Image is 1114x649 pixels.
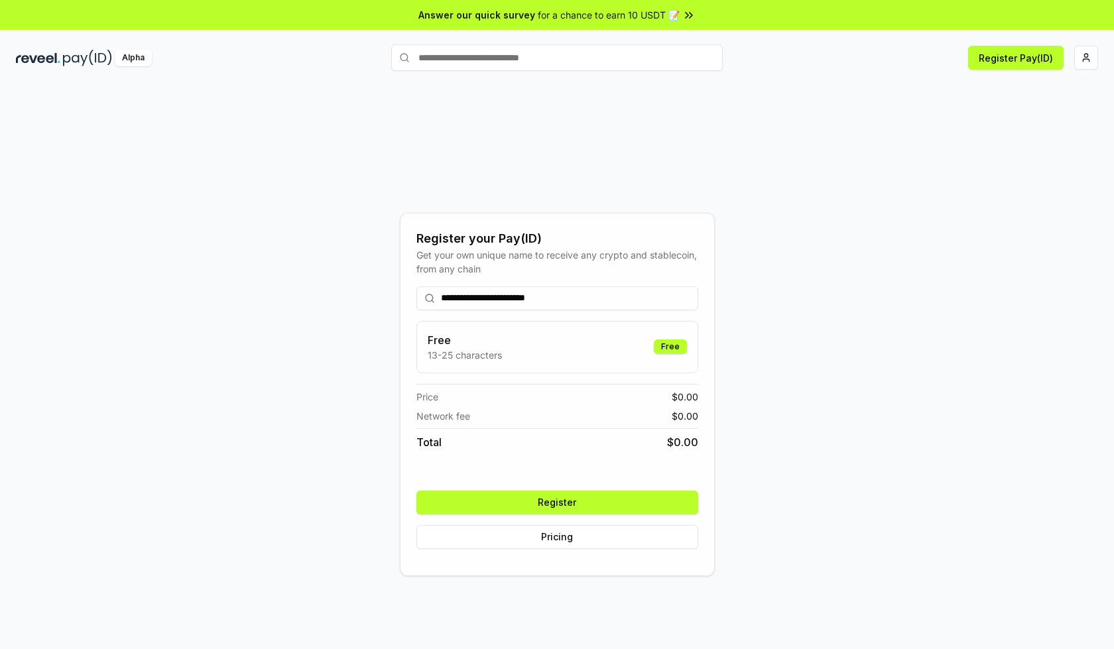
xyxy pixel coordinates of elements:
img: reveel_dark [16,50,60,66]
div: Alpha [115,50,152,66]
div: Get your own unique name to receive any crypto and stablecoin, from any chain [416,248,698,276]
span: Network fee [416,409,470,423]
button: Register Pay(ID) [968,46,1064,70]
span: $ 0.00 [667,434,698,450]
p: 13-25 characters [428,348,502,362]
div: Register your Pay(ID) [416,229,698,248]
span: $ 0.00 [672,409,698,423]
span: Answer our quick survey [418,8,535,22]
button: Pricing [416,525,698,549]
span: Price [416,390,438,404]
span: Total [416,434,442,450]
div: Free [654,339,687,354]
img: pay_id [63,50,112,66]
button: Register [416,491,698,514]
span: $ 0.00 [672,390,698,404]
span: for a chance to earn 10 USDT 📝 [538,8,680,22]
h3: Free [428,332,502,348]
